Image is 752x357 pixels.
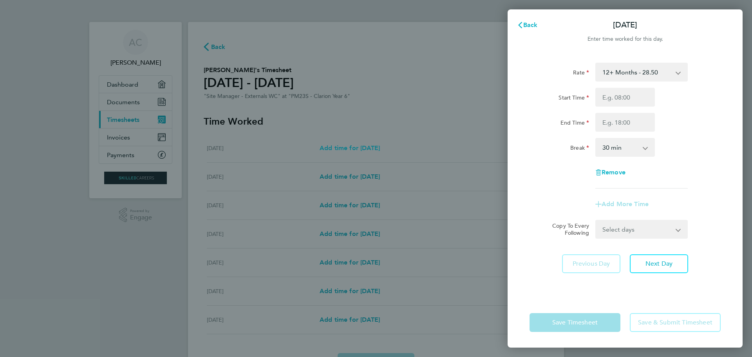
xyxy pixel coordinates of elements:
span: Remove [602,169,625,176]
label: Start Time [559,94,589,103]
p: [DATE] [613,20,637,31]
label: Copy To Every Following [546,222,589,236]
label: Break [570,144,589,154]
button: Next Day [630,254,688,273]
button: Back [509,17,546,33]
div: Enter time worked for this day. [508,34,743,44]
label: End Time [560,119,589,129]
label: Rate [573,69,589,78]
input: E.g. 08:00 [595,88,655,107]
span: Back [523,21,538,29]
button: Remove [595,169,625,176]
span: Next Day [645,260,672,268]
input: E.g. 18:00 [595,113,655,132]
